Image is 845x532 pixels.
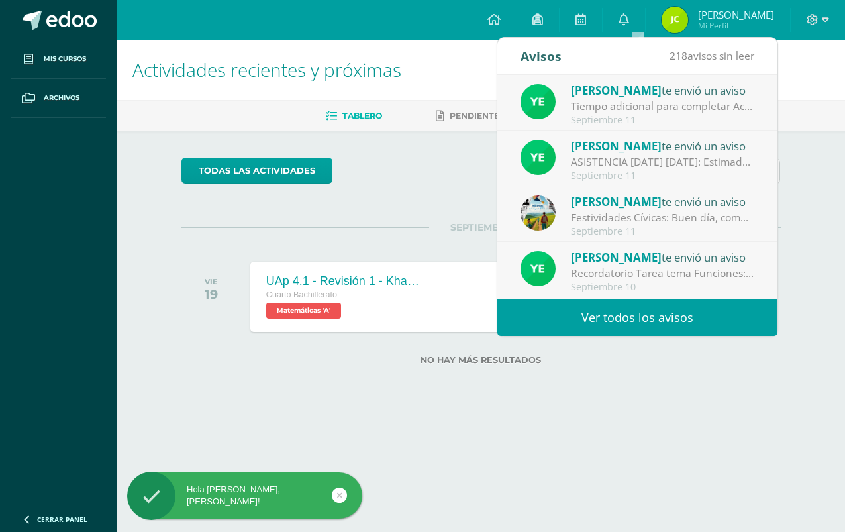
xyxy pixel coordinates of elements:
[670,48,754,63] span: avisos sin leer
[571,194,662,209] span: [PERSON_NAME]
[521,251,556,286] img: fd93c6619258ae32e8e829e8701697bb.png
[181,158,332,184] a: todas las Actividades
[670,48,687,63] span: 218
[326,105,382,127] a: Tablero
[205,277,218,286] div: VIE
[521,195,556,231] img: a257b9d1af4285118f73fe144f089b76.png
[44,93,79,103] span: Archivos
[571,193,755,210] div: te envió un aviso
[11,40,106,79] a: Mis cursos
[571,248,755,266] div: te envió un aviso
[571,81,755,99] div: te envió un aviso
[436,105,563,127] a: Pendientes de entrega
[571,115,755,126] div: Septiembre 11
[132,57,401,82] span: Actividades recientes y próximas
[205,286,218,302] div: 19
[521,140,556,175] img: fd93c6619258ae32e8e829e8701697bb.png
[698,8,774,21] span: [PERSON_NAME]
[571,154,755,170] div: ASISTENCIA MAÑANA 12 DE SEPTIEMBRE: Estimados padres de familia y jóvenes, el día de mañana es nu...
[571,210,755,225] div: Festividades Cívicas: Buen día, compartimos la información relacionada con las dinámicas cívicas ...
[571,226,755,237] div: Septiembre 11
[266,274,425,288] div: UAp 4.1 - Revisión 1 - Khan Academy
[44,54,86,64] span: Mis cursos
[571,266,755,281] div: Recordatorio Tarea tema Funciones: Estimados padres de familia y chicos hago el recordatorio para...
[342,111,382,121] span: Tablero
[571,99,755,114] div: Tiempo adicional para completar Actividad Sumativa Parte A: Estimados padres de familia y chicos,...
[662,7,688,33] img: 1779110dc82804e4d6d514dcff0f2912.png
[127,484,362,507] div: Hola [PERSON_NAME], [PERSON_NAME]!
[429,221,533,233] span: SEPTIEMBRE
[698,20,774,31] span: Mi Perfil
[571,137,755,154] div: te envió un aviso
[571,138,662,154] span: [PERSON_NAME]
[266,303,341,319] span: Matemáticas 'A'
[571,170,755,182] div: Septiembre 11
[37,515,87,524] span: Cerrar panel
[181,355,781,365] label: No hay más resultados
[11,79,106,118] a: Archivos
[450,111,563,121] span: Pendientes de entrega
[571,83,662,98] span: [PERSON_NAME]
[521,38,562,74] div: Avisos
[571,282,755,293] div: Septiembre 10
[266,290,337,299] span: Cuarto Bachillerato
[497,299,777,336] a: Ver todos los avisos
[571,250,662,265] span: [PERSON_NAME]
[521,84,556,119] img: fd93c6619258ae32e8e829e8701697bb.png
